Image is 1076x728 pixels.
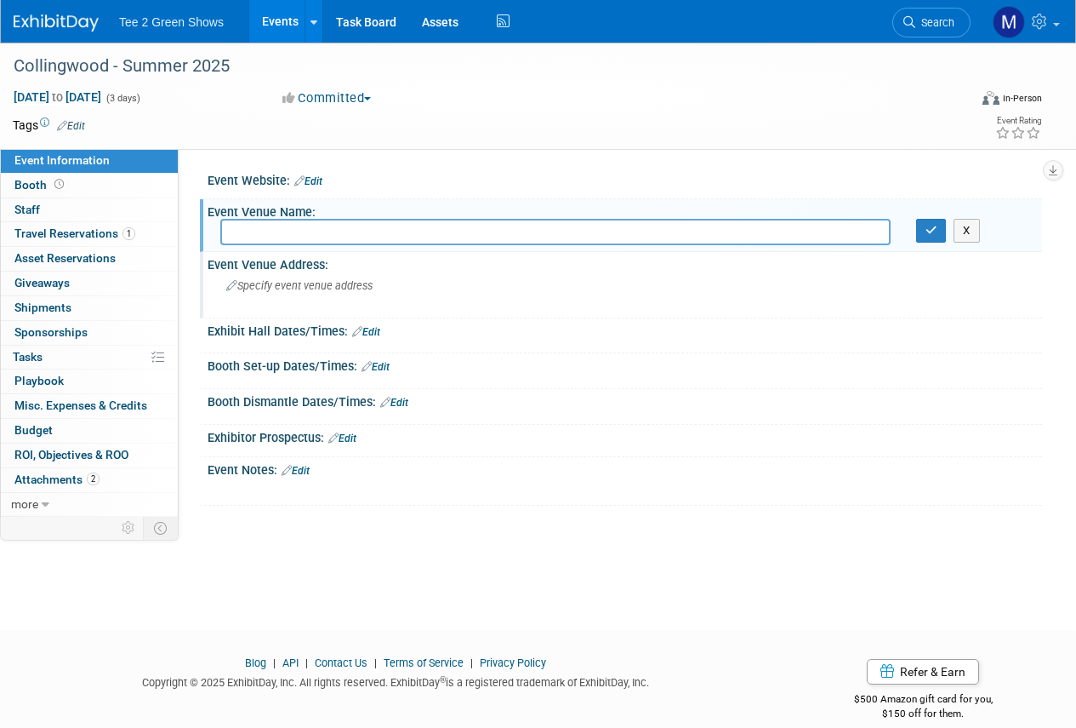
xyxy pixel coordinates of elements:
div: Event Format [891,89,1042,114]
a: API [282,656,299,669]
span: Misc. Expenses & Credits [14,398,147,412]
a: Shipments [1,296,178,320]
a: Budget [1,419,178,443]
a: Playbook [1,370,178,393]
a: Travel Reservations1 [1,222,178,246]
a: Edit [380,397,408,409]
a: Edit [328,433,356,444]
a: Asset Reservations [1,247,178,271]
a: Event Information [1,149,178,173]
td: Personalize Event Tab Strip [114,517,144,539]
div: Copyright © 2025 ExhibitDay, Inc. All rights reserved. ExhibitDay is a registered trademark of Ex... [13,671,778,691]
span: Staff [14,203,40,216]
a: Tasks [1,346,178,370]
span: | [269,656,280,669]
a: Edit [294,175,322,187]
span: Shipments [14,301,71,314]
div: In-Person [1002,92,1042,105]
a: Blog [245,656,266,669]
div: Collingwood - Summer 2025 [8,51,954,82]
a: Edit [57,120,85,132]
a: Edit [282,465,310,477]
a: Edit [352,326,380,338]
div: Event Venue Address: [208,252,1042,273]
span: Tasks [13,350,43,364]
button: Committed [276,89,378,107]
span: [DATE] [DATE] [13,89,102,105]
sup: ® [440,675,446,685]
div: $500 Amazon gift card for you, [804,681,1042,720]
td: Toggle Event Tabs [144,517,179,539]
a: more [1,493,178,517]
span: ROI, Objectives & ROO [14,448,128,461]
span: 2 [87,473,100,485]
span: | [301,656,312,669]
div: Event Venue Name: [208,199,1042,221]
span: Budget [14,423,53,437]
span: | [466,656,477,669]
span: Travel Reservations [14,226,135,240]
span: (3 days) [105,93,140,104]
button: X [954,219,980,243]
div: Event Rating [995,117,1041,125]
a: Booth [1,174,178,198]
img: Format-Inperson.png [982,91,999,105]
a: Staff [1,198,178,222]
img: Michael Kruger [993,6,1025,38]
span: Booth not reserved yet [51,178,67,191]
div: Booth Set-up Dates/Times: [208,353,1042,375]
span: more [11,497,38,511]
span: Event Information [14,153,110,167]
div: $150 off for them. [804,707,1042,721]
a: Sponsorships [1,321,178,345]
a: Attachments2 [1,468,178,492]
span: | [370,656,381,669]
a: Misc. Expenses & Credits [1,394,178,418]
div: Exhibitor Prospectus: [208,425,1042,447]
span: 1 [122,227,135,240]
span: Playbook [14,374,64,387]
a: ROI, Objectives & ROO [1,444,178,467]
div: Event Website: [208,168,1042,190]
span: Search [915,16,954,29]
span: Sponsorships [14,325,88,339]
span: Asset Reservations [14,251,116,265]
span: Booth [14,178,67,192]
span: to [49,90,65,104]
img: ExhibitDay [14,14,99,32]
a: Terms of Service [384,656,464,669]
span: Giveaways [14,276,70,289]
a: Giveaways [1,272,178,295]
div: Event Notes: [208,457,1042,479]
a: Edit [362,361,390,373]
span: Specify event venue address [226,279,373,292]
a: Search [892,8,971,37]
a: Refer & Earn [867,659,979,685]
span: Tee 2 Green Shows [119,15,224,29]
div: Exhibit Hall Dates/Times: [208,318,1042,341]
a: Privacy Policy [480,656,546,669]
div: Booth Dismantle Dates/Times: [208,389,1042,411]
a: Contact Us [315,656,367,669]
span: Attachments [14,473,100,486]
td: Tags [13,117,85,134]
